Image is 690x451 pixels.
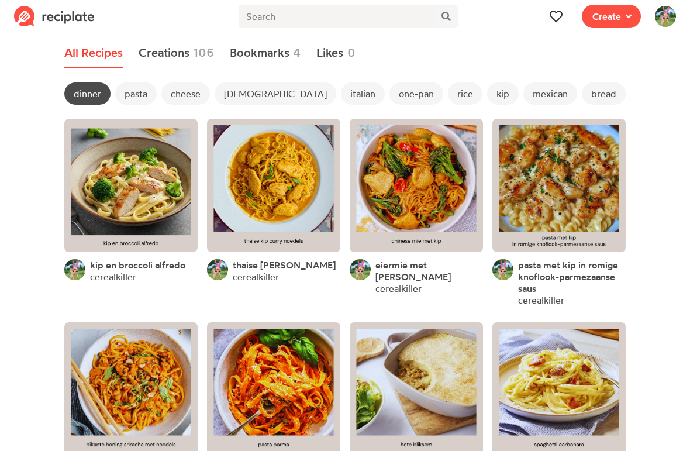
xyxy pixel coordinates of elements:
a: Creations106 [139,38,215,68]
span: rice [448,82,482,105]
img: User's avatar [64,259,85,280]
span: [DEMOGRAPHIC_DATA] [215,82,336,105]
img: Reciplate [14,6,95,27]
span: cheese [161,82,210,105]
span: kip [487,82,519,105]
span: 106 [193,44,214,61]
a: All Recipes [64,38,123,68]
a: pasta met kip in romige knoflook-parmezaanse saus [518,259,626,294]
span: Create [592,9,621,23]
a: Likes0 [316,38,356,68]
span: 0 [347,44,356,61]
img: User's avatar [492,259,513,280]
input: Search [239,5,434,28]
a: Bookmarks4 [230,38,301,68]
a: cerealkiller [90,271,136,283]
a: thaise [PERSON_NAME] [233,259,336,271]
a: kip en broccoli alfredo [90,259,185,271]
span: 4 [293,44,301,61]
span: dinner [64,82,111,105]
span: one-pan [389,82,443,105]
a: cerealkiller [518,294,564,306]
span: pasta [115,82,157,105]
a: cerealkiller [375,283,422,294]
img: User's avatar [655,6,676,27]
a: cerealkiller [233,271,279,283]
img: User's avatar [350,259,371,280]
span: mexican [523,82,577,105]
a: eiermie met [PERSON_NAME] [375,259,483,283]
span: pasta met kip in romige knoflook-parmezaanse saus [518,259,618,294]
span: bread [582,82,626,105]
img: User's avatar [207,259,228,280]
button: Create [582,5,641,28]
span: eiermie met [PERSON_NAME] [375,259,451,283]
span: italian [341,82,385,105]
